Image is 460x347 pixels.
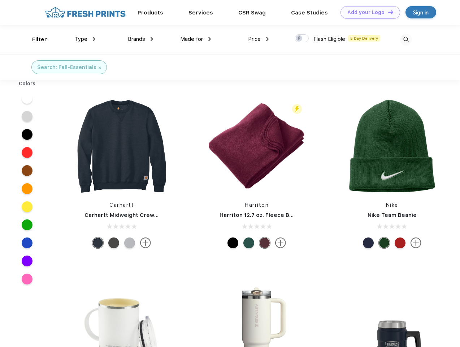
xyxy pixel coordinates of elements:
img: filter_cancel.svg [99,67,101,69]
div: University Red [395,237,405,248]
div: Colors [13,80,41,87]
img: dropdown.png [93,37,95,41]
div: Search: Fall-Essentials [37,64,96,71]
img: dropdown.png [266,37,269,41]
div: Filter [32,35,47,44]
a: Nike [386,202,398,208]
a: Products [138,9,163,16]
div: Hunter [243,237,254,248]
div: College Navy [363,237,374,248]
a: Harriton 12.7 oz. Fleece Blanket [220,212,307,218]
div: Sign in [413,8,429,17]
div: Carbon Heather [108,237,119,248]
img: func=resize&h=266 [209,98,305,194]
div: Gorge Green [379,237,390,248]
div: New Navy [92,237,103,248]
a: Carhartt Midweight Crewneck Sweatshirt [84,212,199,218]
img: DT [388,10,393,14]
span: Made for [180,36,203,42]
div: Black [227,237,238,248]
div: Burgundy [259,237,270,248]
div: Add your Logo [347,9,385,16]
img: more.svg [411,237,421,248]
img: desktop_search.svg [400,34,412,46]
span: 5 Day Delivery [348,35,380,42]
img: more.svg [275,237,286,248]
span: Type [75,36,87,42]
img: fo%20logo%202.webp [43,6,128,19]
a: Carhartt [109,202,134,208]
a: Nike Team Beanie [368,212,417,218]
img: func=resize&h=266 [74,98,170,194]
div: Heather Grey [124,237,135,248]
img: flash_active_toggle.svg [292,104,302,114]
img: more.svg [140,237,151,248]
img: dropdown.png [208,37,211,41]
img: func=resize&h=266 [344,98,440,194]
span: Flash Eligible [313,36,345,42]
img: dropdown.png [151,37,153,41]
span: Price [248,36,261,42]
a: Harriton [245,202,269,208]
a: Sign in [405,6,436,18]
span: Brands [128,36,145,42]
